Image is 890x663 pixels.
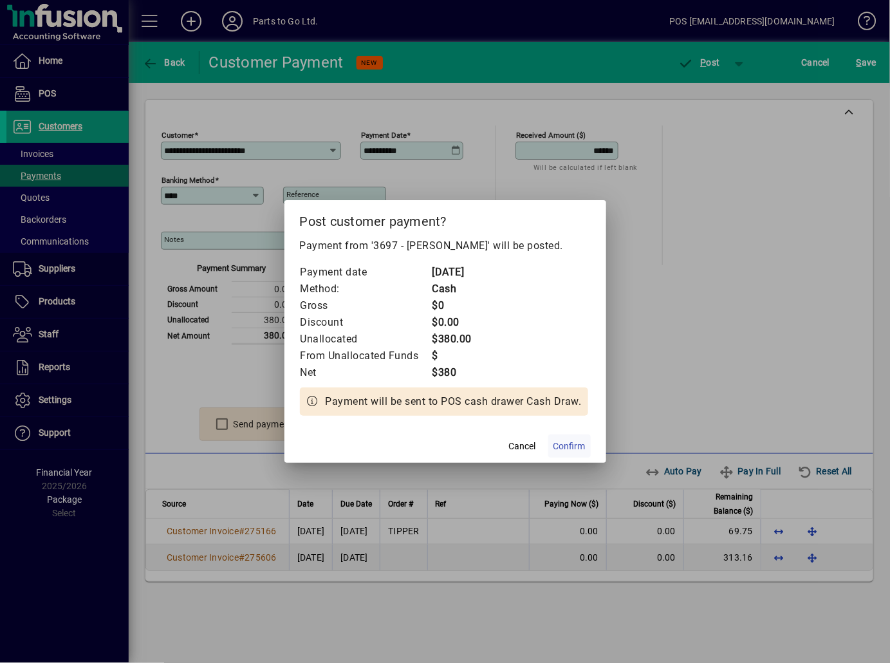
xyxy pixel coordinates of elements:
td: Net [300,364,432,381]
p: Payment from '3697 - [PERSON_NAME]' will be posted. [300,238,591,254]
td: Payment date [300,264,432,281]
td: $ [432,348,483,364]
td: Discount [300,314,432,331]
td: $0 [432,297,483,314]
td: [DATE] [432,264,483,281]
td: Method: [300,281,432,297]
td: Cash [432,281,483,297]
td: From Unallocated Funds [300,348,432,364]
span: Cancel [509,440,536,453]
td: $380 [432,364,483,381]
td: Unallocated [300,331,432,348]
td: Gross [300,297,432,314]
td: $0.00 [432,314,483,331]
button: Confirm [548,434,591,458]
button: Cancel [502,434,543,458]
span: Confirm [553,440,586,453]
h2: Post customer payment? [284,200,606,238]
span: Payment will be sent to POS cash drawer Cash Draw. [326,394,582,409]
td: $380.00 [432,331,483,348]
